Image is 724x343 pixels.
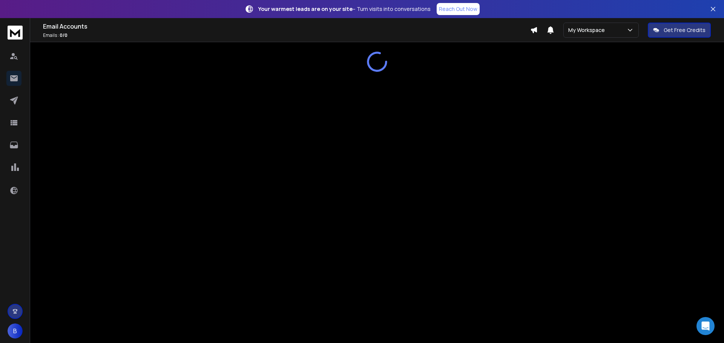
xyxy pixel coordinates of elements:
button: B [8,323,23,338]
div: Open Intercom Messenger [696,317,715,335]
p: My Workspace [568,26,608,34]
p: Emails : [43,32,530,38]
img: logo [8,26,23,40]
a: Reach Out Now [437,3,480,15]
h1: Email Accounts [43,22,530,31]
strong: Your warmest leads are on your site [258,5,353,12]
p: – Turn visits into conversations [258,5,431,13]
span: 0 / 0 [60,32,67,38]
p: Reach Out Now [439,5,477,13]
p: Get Free Credits [664,26,706,34]
button: Get Free Credits [648,23,711,38]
